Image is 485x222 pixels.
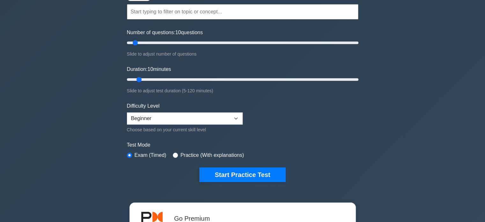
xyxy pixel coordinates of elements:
label: Difficulty Level [127,102,160,110]
label: Number of questions: questions [127,29,203,36]
div: Slide to adjust number of questions [127,50,358,58]
span: 10 [147,66,153,72]
div: Choose based on your current skill level [127,126,243,134]
label: Duration: minutes [127,65,171,73]
label: Test Mode [127,141,358,149]
input: Start typing to filter on topic or concept... [127,4,358,19]
div: Slide to adjust test duration (5-120 minutes) [127,87,358,95]
span: 10 [175,30,181,35]
label: Exam (Timed) [135,151,166,159]
button: Start Practice Test [199,167,285,182]
label: Practice (With explanations) [180,151,244,159]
